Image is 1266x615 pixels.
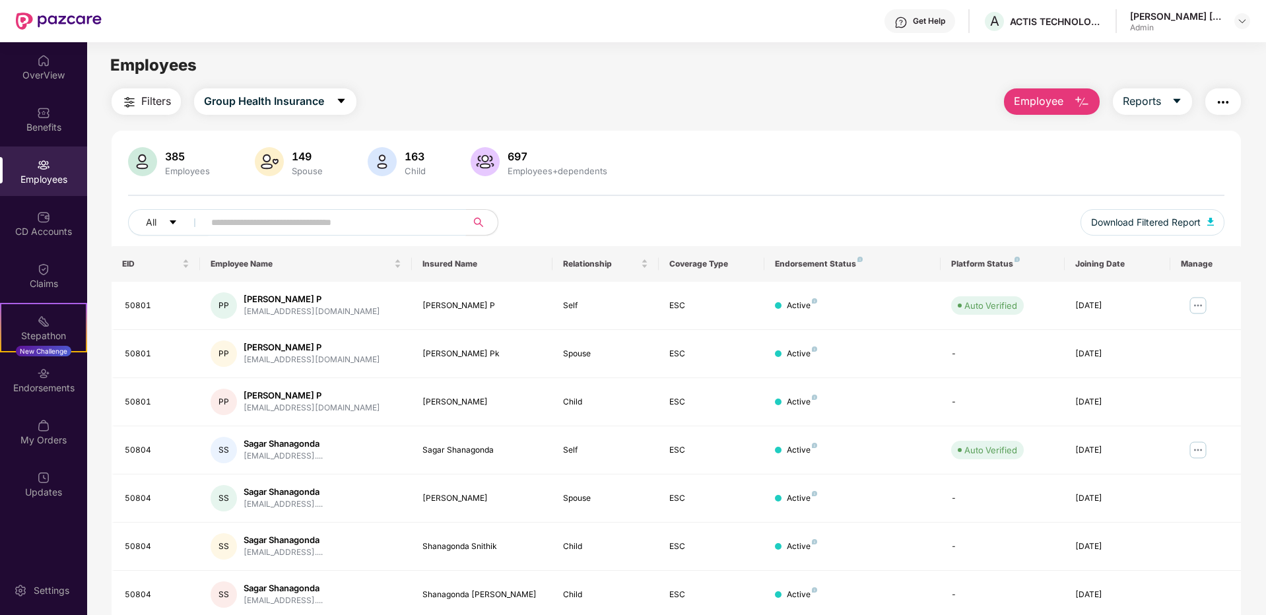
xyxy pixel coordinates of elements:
[422,444,543,457] div: Sagar Shanagonda
[211,292,237,319] div: PP
[422,300,543,312] div: [PERSON_NAME] P
[289,166,325,176] div: Spouse
[505,166,610,176] div: Employees+dependents
[669,348,754,360] div: ESC
[1004,88,1100,115] button: Employee
[146,215,156,230] span: All
[659,246,764,282] th: Coverage Type
[787,348,817,360] div: Active
[211,389,237,415] div: PP
[128,209,209,236] button: Allcaret-down
[37,471,50,484] img: svg+xml;base64,PHN2ZyBpZD0iVXBkYXRlZCIgeG1sbnM9Imh0dHA6Ly93d3cudzMub3JnLzIwMDAvc3ZnIiB3aWR0aD0iMj...
[1172,96,1182,108] span: caret-down
[244,437,323,450] div: Sagar Shanagonda
[244,354,380,366] div: [EMAIL_ADDRESS][DOMAIN_NAME]
[244,582,323,595] div: Sagar Shanagonda
[1075,396,1160,408] div: [DATE]
[37,158,50,172] img: svg+xml;base64,PHN2ZyBpZD0iRW1wbG95ZWVzIiB4bWxucz0iaHR0cDovL3d3dy53My5vcmcvMjAwMC9zdmciIHdpZHRoPS...
[812,346,817,352] img: svg+xml;base64,PHN2ZyB4bWxucz0iaHR0cDovL3d3dy53My5vcmcvMjAwMC9zdmciIHdpZHRoPSI4IiBoZWlnaHQ9IjgiIH...
[1075,540,1160,553] div: [DATE]
[941,523,1064,571] td: -
[125,300,189,312] div: 50801
[787,589,817,601] div: Active
[402,166,428,176] div: Child
[1075,589,1160,601] div: [DATE]
[168,218,178,228] span: caret-down
[16,346,71,356] div: New Challenge
[125,444,189,457] div: 50804
[125,492,189,505] div: 50804
[336,96,347,108] span: caret-down
[122,259,180,269] span: EID
[812,539,817,544] img: svg+xml;base64,PHN2ZyB4bWxucz0iaHR0cDovL3d3dy53My5vcmcvMjAwMC9zdmciIHdpZHRoPSI4IiBoZWlnaHQ9IjgiIH...
[244,595,323,607] div: [EMAIL_ADDRESS]....
[669,444,754,457] div: ESC
[857,257,863,262] img: svg+xml;base64,PHN2ZyB4bWxucz0iaHR0cDovL3d3dy53My5vcmcvMjAwMC9zdmciIHdpZHRoPSI4IiBoZWlnaHQ9IjgiIH...
[244,486,323,498] div: Sagar Shanagonda
[422,540,543,553] div: Shanagonda Snithik
[669,396,754,408] div: ESC
[244,341,380,354] div: [PERSON_NAME] P
[128,147,157,176] img: svg+xml;base64,PHN2ZyB4bWxucz0iaHR0cDovL3d3dy53My5vcmcvMjAwMC9zdmciIHhtbG5zOnhsaW5rPSJodHRwOi8vd3...
[552,246,658,282] th: Relationship
[1215,94,1231,110] img: svg+xml;base64,PHN2ZyB4bWxucz0iaHR0cDovL3d3dy53My5vcmcvMjAwMC9zdmciIHdpZHRoPSIyNCIgaGVpZ2h0PSIyNC...
[211,437,237,463] div: SS
[211,485,237,511] div: SS
[812,587,817,593] img: svg+xml;base64,PHN2ZyB4bWxucz0iaHR0cDovL3d3dy53My5vcmcvMjAwMC9zdmciIHdpZHRoPSI4IiBoZWlnaHQ9IjgiIH...
[244,498,323,511] div: [EMAIL_ADDRESS]....
[894,16,908,29] img: svg+xml;base64,PHN2ZyBpZD0iSGVscC0zMngzMiIgeG1sbnM9Imh0dHA6Ly93d3cudzMub3JnLzIwMDAvc3ZnIiB3aWR0aD...
[125,348,189,360] div: 50801
[941,330,1064,378] td: -
[244,306,380,318] div: [EMAIL_ADDRESS][DOMAIN_NAME]
[1065,246,1170,282] th: Joining Date
[787,300,817,312] div: Active
[1,329,86,342] div: Stepathon
[563,492,648,505] div: Spouse
[37,210,50,224] img: svg+xml;base64,PHN2ZyBpZD0iQ0RfQWNjb3VudHMiIGRhdGEtbmFtZT0iQ0QgQWNjb3VudHMiIHhtbG5zPSJodHRwOi8vd3...
[951,259,1053,269] div: Platform Status
[162,166,213,176] div: Employees
[913,16,945,26] div: Get Help
[941,378,1064,426] td: -
[1123,93,1161,110] span: Reports
[1187,295,1209,316] img: manageButton
[368,147,397,176] img: svg+xml;base64,PHN2ZyB4bWxucz0iaHR0cDovL3d3dy53My5vcmcvMjAwMC9zdmciIHhtbG5zOnhsaW5rPSJodHRwOi8vd3...
[244,293,380,306] div: [PERSON_NAME] P
[125,589,189,601] div: 50804
[200,246,412,282] th: Employee Name
[563,444,648,457] div: Self
[1014,93,1063,110] span: Employee
[775,259,930,269] div: Endorsement Status
[1075,492,1160,505] div: [DATE]
[1113,88,1192,115] button: Reportscaret-down
[941,474,1064,523] td: -
[812,298,817,304] img: svg+xml;base64,PHN2ZyB4bWxucz0iaHR0cDovL3d3dy53My5vcmcvMjAwMC9zdmciIHdpZHRoPSI4IiBoZWlnaHQ9IjgiIH...
[412,246,553,282] th: Insured Name
[1091,215,1201,230] span: Download Filtered Report
[289,150,325,163] div: 149
[14,584,27,597] img: svg+xml;base64,PHN2ZyBpZD0iU2V0dGluZy0yMHgyMCIgeG1sbnM9Imh0dHA6Ly93d3cudzMub3JnLzIwMDAvc3ZnIiB3aW...
[37,263,50,276] img: svg+xml;base64,PHN2ZyBpZD0iQ2xhaW0iIHhtbG5zPSJodHRwOi8vd3d3LnczLm9yZy8yMDAwL3N2ZyIgd2lkdGg9IjIwIi...
[563,540,648,553] div: Child
[964,299,1017,312] div: Auto Verified
[1075,444,1160,457] div: [DATE]
[563,589,648,601] div: Child
[812,443,817,448] img: svg+xml;base64,PHN2ZyB4bWxucz0iaHR0cDovL3d3dy53My5vcmcvMjAwMC9zdmciIHdpZHRoPSI4IiBoZWlnaHQ9IjgiIH...
[244,546,323,559] div: [EMAIL_ADDRESS]....
[162,150,213,163] div: 385
[669,540,754,553] div: ESC
[422,396,543,408] div: [PERSON_NAME]
[1015,257,1020,262] img: svg+xml;base64,PHN2ZyB4bWxucz0iaHR0cDovL3d3dy53My5vcmcvMjAwMC9zdmciIHdpZHRoPSI4IiBoZWlnaHQ9IjgiIH...
[505,150,610,163] div: 697
[1170,246,1241,282] th: Manage
[211,533,237,560] div: SS
[37,106,50,119] img: svg+xml;base64,PHN2ZyBpZD0iQmVuZWZpdHMiIHhtbG5zPSJodHRwOi8vd3d3LnczLm9yZy8yMDAwL3N2ZyIgd2lkdGg9Ij...
[1074,94,1090,110] img: svg+xml;base64,PHN2ZyB4bWxucz0iaHR0cDovL3d3dy53My5vcmcvMjAwMC9zdmciIHhtbG5zOnhsaW5rPSJodHRwOi8vd3...
[112,246,200,282] th: EID
[669,492,754,505] div: ESC
[244,450,323,463] div: [EMAIL_ADDRESS]....
[1237,16,1248,26] img: svg+xml;base64,PHN2ZyBpZD0iRHJvcGRvd24tMzJ4MzIiIHhtbG5zPSJodHRwOi8vd3d3LnczLm9yZy8yMDAwL3N2ZyIgd2...
[141,93,171,110] span: Filters
[110,55,197,75] span: Employees
[669,300,754,312] div: ESC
